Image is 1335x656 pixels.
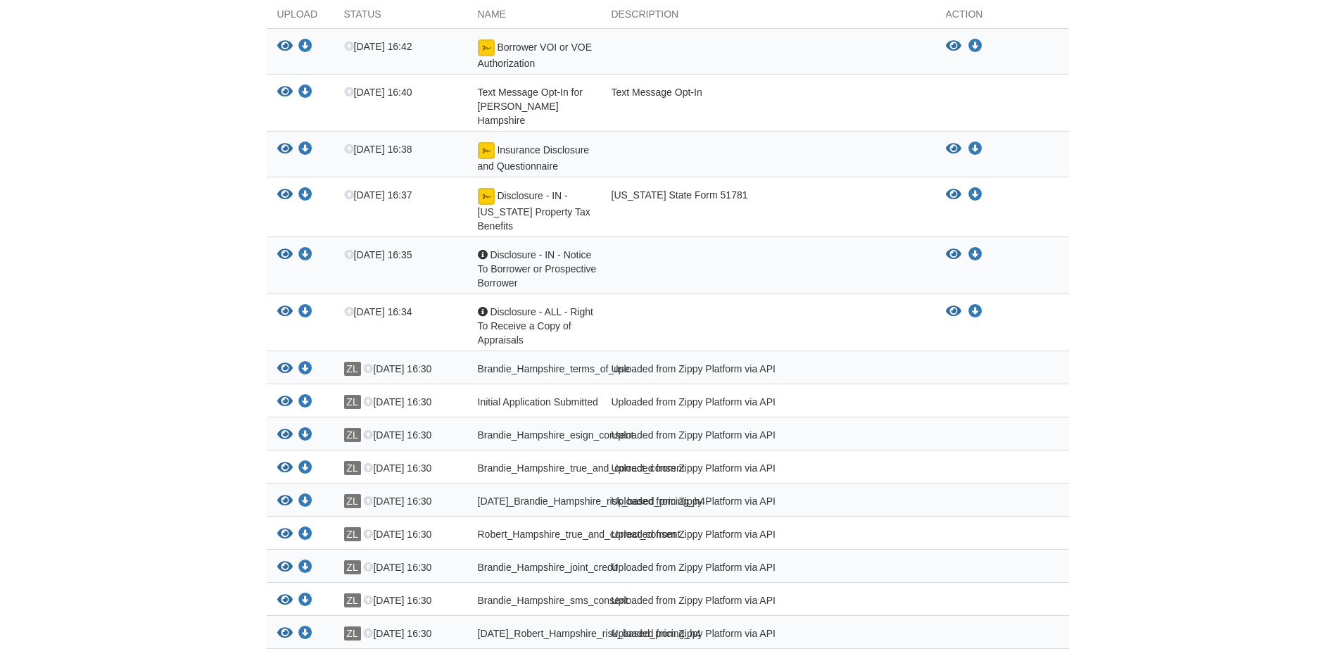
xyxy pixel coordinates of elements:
[277,85,293,100] button: View Text Message Opt-In for Brandie Hampshire
[478,144,590,172] span: Insurance Disclosure and Questionnaire
[344,560,361,574] span: ZL
[363,429,431,441] span: [DATE] 16:30
[946,188,961,202] button: View Disclosure - IN - Indiana Property Tax Benefits
[968,189,982,201] a: Download Disclosure - IN - Indiana Property Tax Benefits
[277,626,293,641] button: View 08-22-2025_Robert_Hampshire_risk_based_pricing_h4
[344,494,361,508] span: ZL
[344,306,412,317] span: [DATE] 16:34
[344,428,361,442] span: ZL
[277,428,293,443] button: View Brandie_Hampshire_esign_consent
[298,250,312,261] a: Download Disclosure - IN - Notice To Borrower or Prospective Borrower
[601,527,935,545] div: Uploaded from Zippy Platform via API
[344,87,412,98] span: [DATE] 16:40
[344,461,361,475] span: ZL
[601,494,935,512] div: Uploaded from Zippy Platform via API
[946,305,961,319] button: View Disclosure - ALL - Right To Receive a Copy of Appraisals
[601,395,935,413] div: Uploaded from Zippy Platform via API
[601,428,935,446] div: Uploaded from Zippy Platform via API
[277,362,293,377] button: View Brandie_Hampshire_terms_of_use
[298,190,312,201] a: Download Disclosure - IN - Indiana Property Tax Benefits
[478,142,495,159] img: Document accepted
[298,364,312,375] a: Download Brandie_Hampshire_terms_of_use
[298,144,312,156] a: Download Insurance Disclosure and Questionnaire
[298,562,312,574] a: Download Brandie_Hampshire_joint_credit
[478,306,593,346] span: Disclosure - ALL - Right To Receive a Copy of Appraisals
[363,562,431,573] span: [DATE] 16:30
[277,494,293,509] button: View 08-22-2025_Brandie_Hampshire_risk_based_pricing_h4
[601,626,935,645] div: Uploaded from Zippy Platform via API
[298,529,312,541] a: Download Robert_Hampshire_true_and_correct_consent
[601,7,935,28] div: Description
[601,188,935,233] div: [US_STATE] State Form 51781
[298,307,312,318] a: Download Disclosure - ALL - Right To Receive a Copy of Appraisals
[363,595,431,606] span: [DATE] 16:30
[478,462,685,474] span: Brandie_Hampshire_true_and_correct_consent
[478,39,495,56] img: Document accepted
[277,395,293,410] button: View Initial Application Submitted
[277,142,293,157] button: View Insurance Disclosure and Questionnaire
[344,395,361,409] span: ZL
[478,595,628,606] span: Brandie_Hampshire_sms_consent
[601,85,935,127] div: Text Message Opt-In
[478,628,701,639] span: [DATE]_Robert_Hampshire_risk_based_pricing_h4
[478,529,681,540] span: Robert_Hampshire_true_and_correct_consent
[277,305,293,320] button: View Disclosure - ALL - Right To Receive a Copy of Appraisals
[968,249,982,260] a: Download Disclosure - IN - Notice To Borrower or Prospective Borrower
[363,396,431,408] span: [DATE] 16:30
[601,560,935,579] div: Uploaded from Zippy Platform via API
[334,7,467,28] div: Status
[478,249,597,289] span: Disclosure - IN - Notice To Borrower or Prospective Borrower
[344,249,412,260] span: [DATE] 16:35
[968,306,982,317] a: Download Disclosure - ALL - Right To Receive a Copy of Appraisals
[277,593,293,608] button: View Brandie_Hampshire_sms_consent
[363,496,431,507] span: [DATE] 16:30
[478,396,598,408] span: Initial Application Submitted
[344,41,412,52] span: [DATE] 16:42
[277,560,293,575] button: View Brandie_Hampshire_joint_credit
[363,363,431,374] span: [DATE] 16:30
[267,7,334,28] div: Upload
[968,144,982,155] a: Download Insurance Disclosure and Questionnaire
[344,189,412,201] span: [DATE] 16:37
[298,496,312,507] a: Download 08-22-2025_Brandie_Hampshire_risk_based_pricing_h4
[344,362,361,376] span: ZL
[601,362,935,380] div: Uploaded from Zippy Platform via API
[478,429,634,441] span: Brandie_Hampshire_esign_consent
[601,461,935,479] div: Uploaded from Zippy Platform via API
[277,248,293,263] button: View Disclosure - IN - Notice To Borrower or Prospective Borrower
[344,144,412,155] span: [DATE] 16:38
[467,7,601,28] div: Name
[363,529,431,540] span: [DATE] 16:30
[478,188,495,205] img: Document accepted
[344,527,361,541] span: ZL
[298,42,312,53] a: Download Borrower VOI or VOE Authorization
[298,463,312,474] a: Download Brandie_Hampshire_true_and_correct_consent
[478,42,592,69] span: Borrower VOI or VOE Authorization
[277,527,293,542] button: View Robert_Hampshire_true_and_correct_consent
[277,39,293,54] button: View Borrower VOI or VOE Authorization
[478,87,583,126] span: Text Message Opt-In for [PERSON_NAME] Hampshire
[478,363,630,374] span: Brandie_Hampshire_terms_of_use
[298,595,312,607] a: Download Brandie_Hampshire_sms_consent
[935,7,1069,28] div: Action
[946,248,961,262] button: View Disclosure - IN - Notice To Borrower or Prospective Borrower
[601,593,935,612] div: Uploaded from Zippy Platform via API
[298,629,312,640] a: Download 08-22-2025_Robert_Hampshire_risk_based_pricing_h4
[277,188,293,203] button: View Disclosure - IN - Indiana Property Tax Benefits
[478,190,590,232] span: Disclosure - IN - [US_STATE] Property Tax Benefits
[344,593,361,607] span: ZL
[363,462,431,474] span: [DATE] 16:30
[478,562,618,573] span: Brandie_Hampshire_joint_credit
[946,142,961,156] button: View Insurance Disclosure and Questionnaire
[298,430,312,441] a: Download Brandie_Hampshire_esign_consent
[946,39,961,53] button: View Borrower VOI or VOE Authorization
[344,626,361,641] span: ZL
[298,87,312,99] a: Download Text Message Opt-In for Brandie Hampshire
[968,41,982,52] a: Download Borrower VOI or VOE Authorization
[478,496,705,507] span: [DATE]_Brandie_Hampshire_risk_based_pricing_h4
[298,397,312,408] a: Download Initial Application Submitted
[363,628,431,639] span: [DATE] 16:30
[277,461,293,476] button: View Brandie_Hampshire_true_and_correct_consent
